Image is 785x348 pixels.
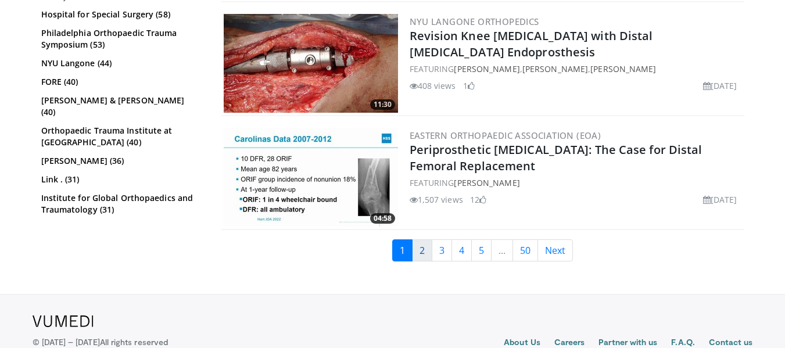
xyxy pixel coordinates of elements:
[410,16,539,27] a: NYU Langone Orthopedics
[221,239,744,261] nav: Search results pages
[470,193,486,206] li: 12
[392,239,413,261] a: 1
[224,128,398,227] img: 782bae49-e473-41ed-affb-be0d26606f25.300x170_q85_crop-smart_upscale.jpg
[410,130,601,141] a: Eastern Orthopaedic Association (EOA)
[471,239,492,261] a: 5
[33,315,94,327] img: VuMedi Logo
[224,14,398,113] a: 11:30
[41,155,201,167] a: [PERSON_NAME] (36)
[410,80,456,92] li: 408 views
[33,336,169,348] p: © [DATE] – [DATE]
[41,174,201,185] a: Link . (31)
[410,193,463,206] li: 1,507 views
[412,239,432,261] a: 2
[370,213,395,224] span: 04:58
[224,128,398,227] a: 04:58
[41,76,201,88] a: FORE (40)
[537,239,573,261] a: Next
[410,63,742,75] div: FEATURING , ,
[454,177,519,188] a: [PERSON_NAME]
[41,9,201,20] a: Hospital for Special Surgery (58)
[703,193,737,206] li: [DATE]
[451,239,472,261] a: 4
[41,125,201,148] a: Orthopaedic Trauma Institute at [GEOGRAPHIC_DATA] (40)
[100,337,168,347] span: All rights reserved
[512,239,538,261] a: 50
[410,142,702,174] a: Periprosthetic [MEDICAL_DATA]: The Case for Distal Femoral Replacement
[41,192,201,216] a: Institute for Global Orthopaedics and Traumatology (31)
[703,80,737,92] li: [DATE]
[410,28,653,60] a: Revision Knee [MEDICAL_DATA] with Distal [MEDICAL_DATA] Endoprosthesis
[224,14,398,113] img: fed5075a-217c-44e9-9435-22f64e4e45cc.jpg.300x170_q85_crop-smart_upscale.jpg
[41,27,201,51] a: Philadelphia Orthopaedic Trauma Symposium (53)
[454,63,519,74] a: [PERSON_NAME]
[41,58,201,69] a: NYU Langone (44)
[370,99,395,110] span: 11:30
[463,80,475,92] li: 1
[590,63,656,74] a: [PERSON_NAME]
[410,177,742,189] div: FEATURING
[432,239,452,261] a: 3
[522,63,588,74] a: [PERSON_NAME]
[41,95,201,118] a: [PERSON_NAME] & [PERSON_NAME] (40)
